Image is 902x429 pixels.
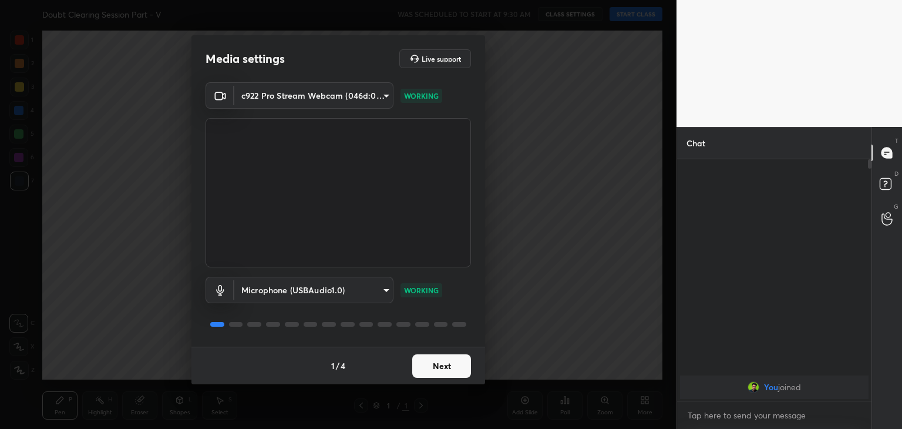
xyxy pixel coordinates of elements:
[748,381,759,393] img: 88146f61898444ee917a4c8c56deeae4.jpg
[404,91,439,101] p: WORKING
[894,169,898,178] p: D
[894,202,898,211] p: G
[341,360,345,372] h4: 4
[404,285,439,296] p: WORKING
[234,82,393,109] div: c922 Pro Stream Webcam (046d:085c)
[412,354,471,378] button: Next
[677,373,871,401] div: grid
[206,51,285,66] h2: Media settings
[336,360,339,372] h4: /
[677,128,715,159] p: Chat
[764,383,778,392] span: You
[331,360,335,372] h4: 1
[234,277,393,303] div: c922 Pro Stream Webcam (046d:085c)
[895,136,898,145] p: T
[422,55,461,62] h5: Live support
[778,383,801,392] span: joined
